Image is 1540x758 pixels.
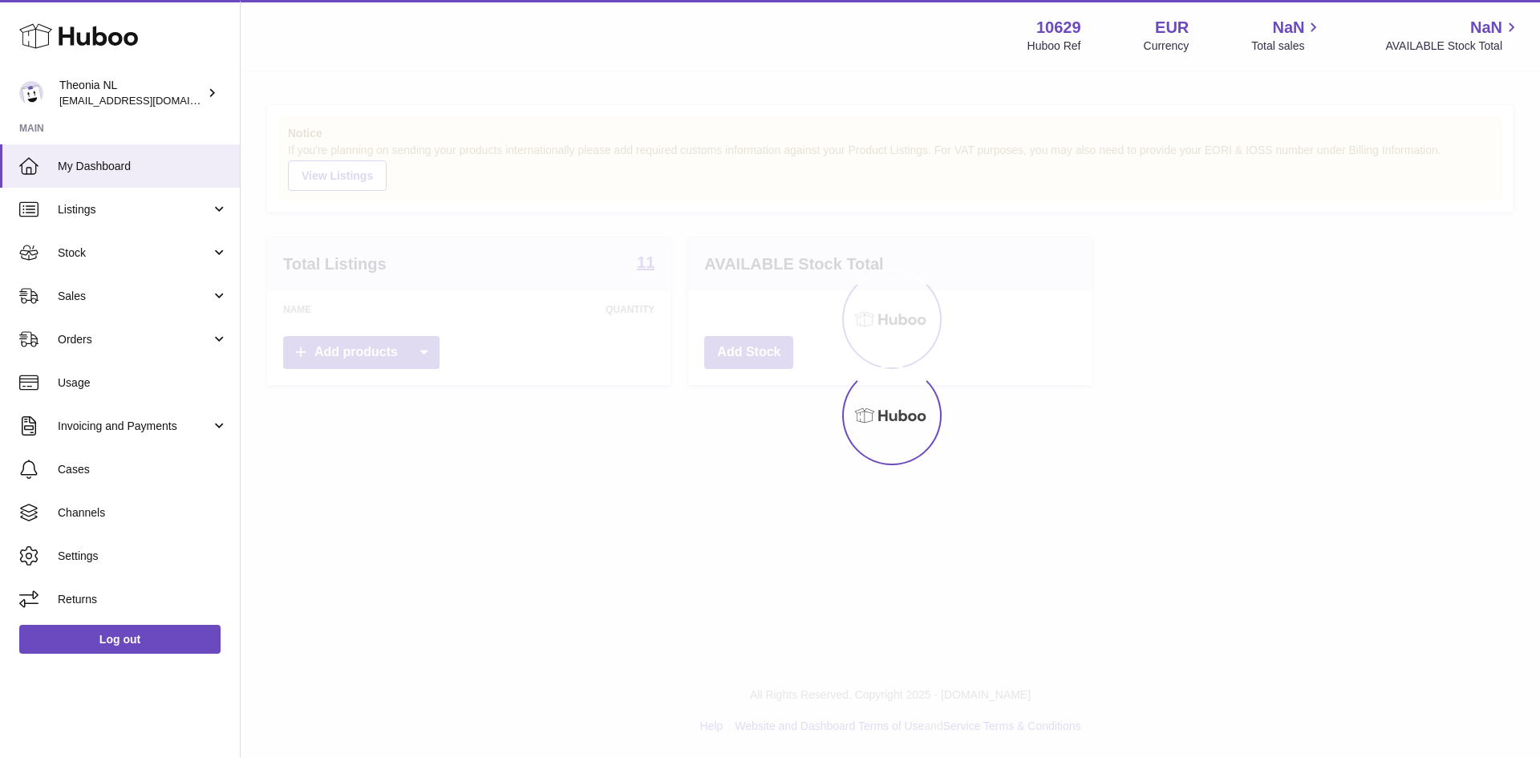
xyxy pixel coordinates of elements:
[1155,17,1189,39] strong: EUR
[1385,39,1521,54] span: AVAILABLE Stock Total
[1144,39,1189,54] div: Currency
[59,94,236,107] span: [EMAIL_ADDRESS][DOMAIN_NAME]
[58,549,228,564] span: Settings
[1272,17,1304,39] span: NaN
[59,78,204,108] div: Theonia NL
[58,419,211,434] span: Invoicing and Payments
[58,592,228,607] span: Returns
[58,505,228,521] span: Channels
[1251,39,1323,54] span: Total sales
[58,245,211,261] span: Stock
[1470,17,1502,39] span: NaN
[19,81,43,105] img: info@wholesomegoods.eu
[58,375,228,391] span: Usage
[58,462,228,477] span: Cases
[58,202,211,217] span: Listings
[58,289,211,304] span: Sales
[1036,17,1081,39] strong: 10629
[1385,17,1521,54] a: NaN AVAILABLE Stock Total
[1251,17,1323,54] a: NaN Total sales
[19,625,221,654] a: Log out
[58,159,228,174] span: My Dashboard
[58,332,211,347] span: Orders
[1027,39,1081,54] div: Huboo Ref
